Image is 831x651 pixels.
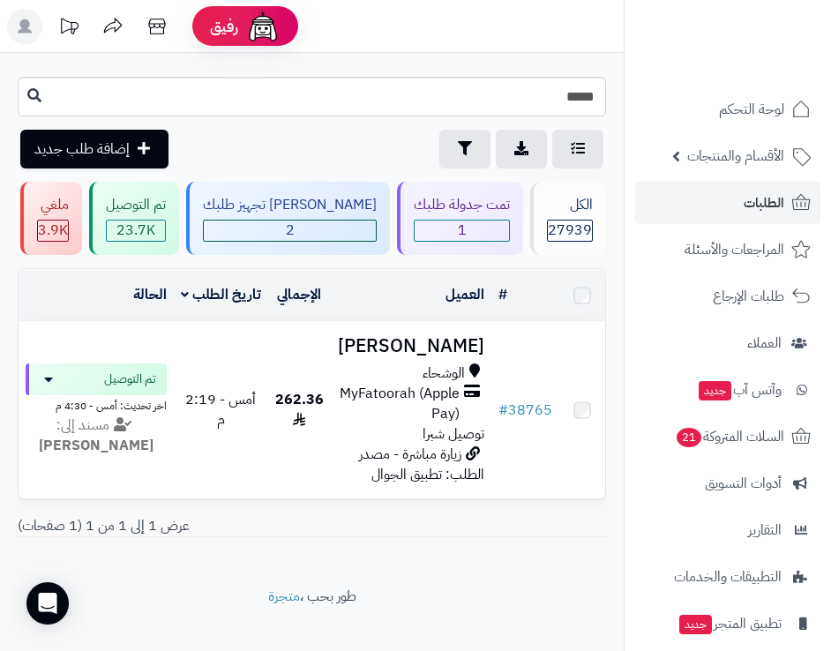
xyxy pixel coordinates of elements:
a: تاريخ الطلب [181,284,261,305]
span: إضافة طلب جديد [34,138,130,160]
div: ملغي [37,195,69,215]
a: الكل27939 [527,182,610,255]
div: 3851 [38,221,68,241]
span: تطبيق المتجر [678,611,782,636]
span: الطلبات [744,191,784,215]
a: السلات المتروكة21 [635,415,820,458]
a: ملغي 3.9K [17,182,86,255]
a: العملاء [635,322,820,364]
div: تم التوصيل [106,195,166,215]
a: وآتس آبجديد [635,369,820,411]
span: توصيل شبرا [423,423,484,445]
a: المراجعات والأسئلة [635,228,820,271]
span: أدوات التسويق [705,471,782,496]
span: زيارة مباشرة - مصدر الطلب: تطبيق الجوال [359,444,484,485]
a: التقارير [635,509,820,551]
span: السلات المتروكة [675,424,784,449]
span: لوحة التحكم [719,97,784,122]
div: الكل [547,195,593,215]
span: الوشحاء [423,363,465,384]
div: عرض 1 إلى 1 من 1 (1 صفحات) [4,516,619,536]
a: # [498,284,507,305]
span: أمس - 2:19 م [185,389,256,430]
span: المراجعات والأسئلة [685,237,784,262]
div: مسند إلى: [12,415,180,456]
a: العميل [445,284,484,305]
a: تمت جدولة طلبك 1 [393,182,527,255]
div: تمت جدولة طلبك [414,195,510,215]
span: 262.36 [275,389,324,430]
a: تم التوصيل 23.7K [86,182,183,255]
span: 27939 [548,221,592,241]
div: 23709 [107,221,165,241]
h3: [PERSON_NAME] [338,336,484,356]
span: 3.9K [38,221,68,241]
span: جديد [679,615,712,634]
div: اخر تحديث: أمس - 4:30 م [26,395,167,414]
span: # [498,400,508,421]
a: لوحة التحكم [635,88,820,131]
a: الطلبات [635,182,820,224]
a: تحديثات المنصة [47,9,91,49]
span: 21 [677,428,701,447]
img: ai-face.png [245,9,281,44]
span: رفيق [210,16,238,37]
div: Open Intercom Messenger [26,582,69,625]
a: أدوات التسويق [635,462,820,505]
a: متجرة [268,586,300,607]
a: تطبيق المتجرجديد [635,602,820,645]
span: التقارير [748,518,782,542]
span: تم التوصيل [104,370,156,388]
a: طلبات الإرجاع [635,275,820,318]
a: التطبيقات والخدمات [635,556,820,598]
span: الأقسام والمنتجات [687,144,784,168]
div: [PERSON_NAME] تجهيز طلبك [203,195,377,215]
span: 2 [204,221,376,241]
span: طلبات الإرجاع [713,284,784,309]
span: العملاء [747,331,782,355]
span: جديد [699,381,731,400]
a: إضافة طلب جديد [20,130,168,168]
span: التطبيقات والخدمات [674,565,782,589]
a: [PERSON_NAME] تجهيز طلبك 2 [183,182,393,255]
span: 23.7K [107,221,165,241]
a: #38765 [498,400,552,421]
span: 1 [415,221,509,241]
strong: [PERSON_NAME] [39,435,153,456]
span: وآتس آب [697,378,782,402]
a: الإجمالي [277,284,321,305]
span: MyFatoorah (Apple Pay) [338,384,460,424]
a: الحالة [133,284,167,305]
